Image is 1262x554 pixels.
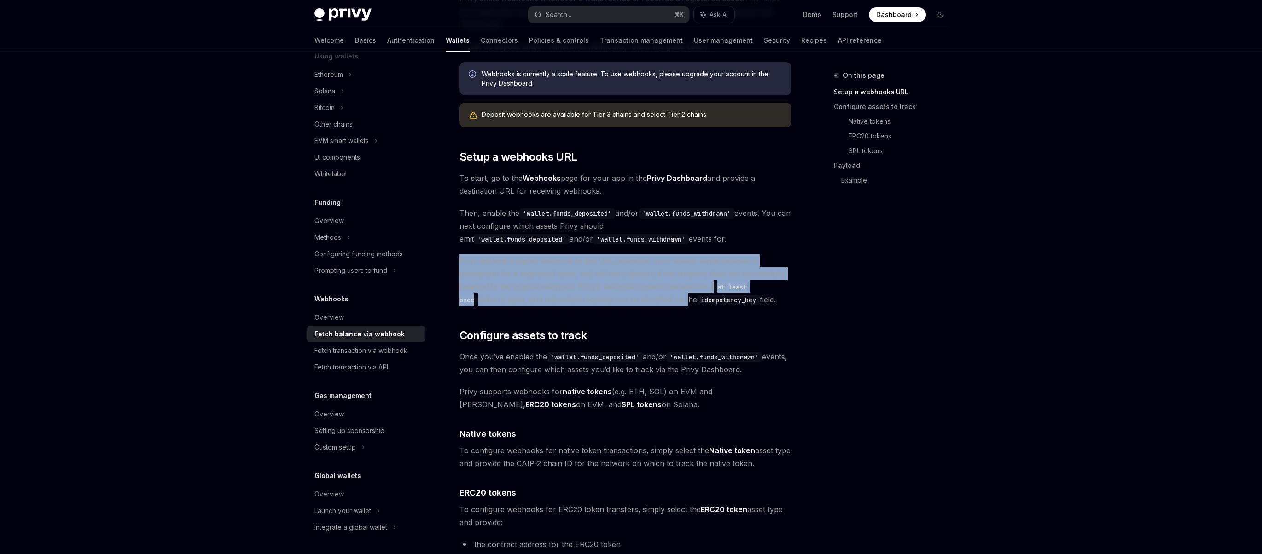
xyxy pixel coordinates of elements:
[593,234,689,244] code: 'wallet.funds_withdrawn'
[469,70,478,80] svg: Info
[834,85,955,99] a: Setup a webhooks URL
[694,29,753,52] a: User management
[314,248,403,260] div: Configuring funding methods
[307,213,425,229] a: Overview
[674,11,684,18] span: ⌘ K
[307,326,425,342] a: Fetch balance via webhook
[469,111,478,120] svg: Warning
[459,207,791,245] span: Then, enable the and/or events. You can next configure which assets Privy should emit and/or even...
[709,446,755,455] strong: Native token
[314,215,344,226] div: Overview
[307,359,425,375] a: Fetch transaction via API
[849,144,955,158] a: SPL tokens
[546,9,571,20] div: Search...
[622,400,662,409] strong: SPL tokens
[801,29,827,52] a: Recipes
[307,309,425,326] a: Overview
[547,352,643,362] code: 'wallet.funds_deposited'
[314,390,372,401] h5: Gas management
[314,29,344,52] a: Welcome
[843,70,884,81] span: On this page
[841,173,955,188] a: Example
[314,425,384,436] div: Setting up sponsorship
[459,254,791,306] span: Privy will emit a signed webhook to this URL whenever your wallets sends/receives a transaction f...
[834,158,955,173] a: Payload
[446,29,470,52] a: Wallets
[764,29,790,52] a: Security
[459,350,791,376] span: Once you’ve enabled the and/or events, you can then configure which assets you’d like to track vi...
[832,10,858,19] a: Support
[459,328,587,343] span: Configure assets to track
[666,352,762,362] code: 'wallet.funds_withdrawn'
[307,406,425,422] a: Overview
[474,234,570,244] code: 'wallet.funds_deposited'
[647,173,707,183] a: Privy Dashboard
[876,10,912,19] span: Dashboard
[314,86,335,97] div: Solana
[314,294,349,305] h5: Webhooks
[314,152,360,163] div: UI components
[459,538,791,551] li: the contract address for the ERC20 token
[314,168,347,179] div: Whitelabel
[482,69,782,88] span: Webhooks is currently a scale feature. To use webhooks, please upgrade your account in the Privy ...
[314,197,341,208] h5: Funding
[933,7,948,22] button: Toggle dark mode
[314,232,341,243] div: Methods
[387,29,435,52] a: Authentication
[529,29,589,52] a: Policies & controls
[314,470,361,481] h5: Global wallets
[314,69,343,80] div: Ethereum
[600,29,683,52] a: Transaction management
[701,505,747,514] strong: ERC20 token
[459,427,516,440] span: Native tokens
[314,442,356,453] div: Custom setup
[307,116,425,133] a: Other chains
[523,173,561,183] a: Webhooks
[314,8,372,21] img: dark logo
[314,522,387,533] div: Integrate a global wallet
[459,385,791,411] span: Privy supports webhooks for (e.g. ETH, SOL) on EVM and [PERSON_NAME], on EVM, and on Solana.
[803,10,821,19] a: Demo
[314,505,371,516] div: Launch your wallet
[459,172,791,197] span: To start, go to the page for your app in the and provide a destination URL for receiving webhooks.
[849,129,955,144] a: ERC20 tokens
[314,489,344,500] div: Overview
[694,6,734,23] button: Ask AI
[307,166,425,182] a: Whitelabel
[834,99,955,114] a: Configure assets to track
[519,208,615,219] code: 'wallet.funds_deposited'
[314,362,388,373] div: Fetch transaction via API
[314,345,407,356] div: Fetch transaction via webhook
[307,486,425,502] a: Overview
[869,7,926,22] a: Dashboard
[838,29,882,52] a: API reference
[639,208,734,219] code: 'wallet.funds_withdrawn'
[314,135,369,146] div: EVM smart wallets
[307,149,425,166] a: UI components
[528,6,689,23] button: Search...⌘K
[710,10,728,19] span: Ask AI
[563,387,612,396] strong: native tokens
[314,265,387,276] div: Prompting users to fund
[307,422,425,439] a: Setting up sponsorship
[481,29,518,52] a: Connectors
[314,329,405,340] div: Fetch balance via webhook
[459,444,791,470] span: To configure webhooks for native token transactions, simply select the asset type and provide the...
[459,486,516,499] span: ERC20 tokens
[482,110,782,120] div: Deposit webhooks are available for Tier 3 chains and select Tier 2 chains.
[525,400,576,409] strong: ERC20 tokens
[314,312,344,323] div: Overview
[459,503,791,529] span: To configure webhooks for ERC20 token transfers, simply select the asset type and provide:
[355,29,376,52] a: Basics
[849,114,955,129] a: Native tokens
[459,150,577,164] span: Setup a webhooks URL
[307,246,425,262] a: Configuring funding methods
[314,102,335,113] div: Bitcoin
[314,119,353,130] div: Other chains
[307,342,425,359] a: Fetch transaction via webhook
[314,409,344,420] div: Overview
[697,295,760,305] code: idempotency_key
